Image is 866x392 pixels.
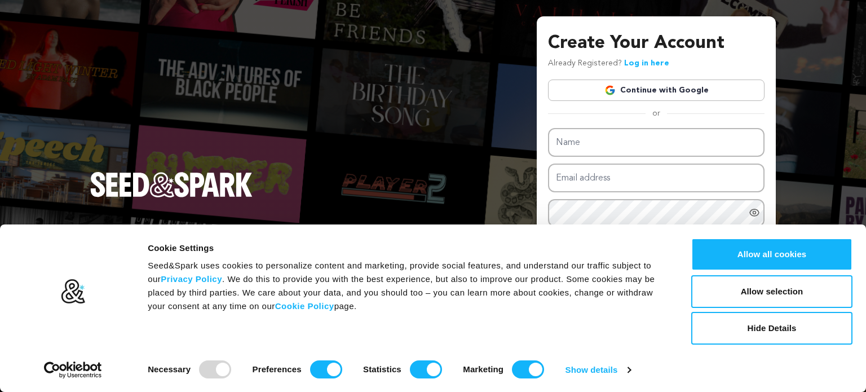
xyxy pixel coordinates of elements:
[548,128,765,157] input: Name
[90,172,253,219] a: Seed&Spark Homepage
[275,301,334,311] a: Cookie Policy
[90,172,253,197] img: Seed&Spark Logo
[24,362,122,378] a: Usercentrics Cookiebot - opens in a new window
[691,312,852,345] button: Hide Details
[148,259,666,313] div: Seed&Spark uses cookies to personalize content and marketing, provide social features, and unders...
[148,364,191,374] strong: Necessary
[548,164,765,192] input: Email address
[548,57,669,71] p: Already Registered?
[691,238,852,271] button: Allow all cookies
[624,59,669,67] a: Log in here
[646,108,667,119] span: or
[363,364,401,374] strong: Statistics
[548,80,765,101] a: Continue with Google
[253,364,302,374] strong: Preferences
[161,274,222,284] a: Privacy Policy
[463,364,503,374] strong: Marketing
[148,241,666,255] div: Cookie Settings
[565,362,631,378] a: Show details
[749,207,760,218] a: Show password as plain text. Warning: this will display your password on the screen.
[604,85,616,96] img: Google logo
[691,275,852,308] button: Allow selection
[60,279,86,305] img: logo
[548,30,765,57] h3: Create Your Account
